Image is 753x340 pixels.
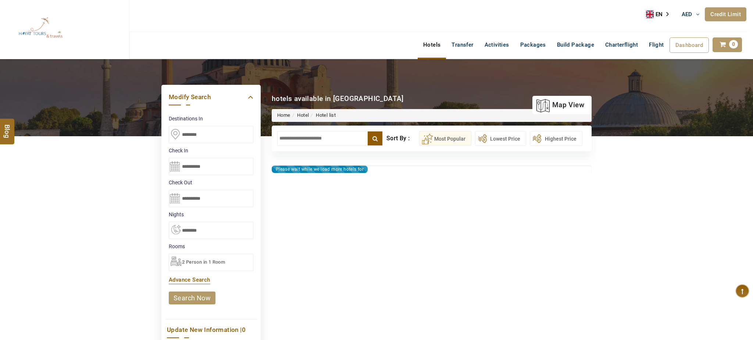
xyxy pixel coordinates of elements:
[419,131,471,146] button: Most Popular
[649,41,664,48] span: Flight
[272,166,368,173] div: Please wait while we load more hotels for you
[605,41,638,48] span: Charterflight
[530,131,582,146] button: Highest Price
[646,9,674,20] a: EN
[6,3,76,53] img: The Royal Line Holidays
[515,37,552,52] a: Packages
[643,37,669,52] a: Flight
[713,37,742,52] a: 0
[309,112,336,119] li: Hotel list
[479,37,515,52] a: Activities
[169,115,253,122] label: Destinations In
[552,37,600,52] a: Build Package
[386,131,419,146] div: Sort By :
[646,9,674,20] aside: Language selected: English
[675,42,703,48] span: Dashboard
[182,259,225,265] span: 2 Person in 1 Room
[729,40,738,48] span: 0
[646,9,674,20] div: Language
[169,147,253,154] label: Check In
[277,112,290,118] a: Home
[242,326,246,333] span: 0
[169,179,253,186] label: Check Out
[446,37,479,52] a: Transfer
[169,92,253,102] a: Modify Search
[682,11,692,18] span: AED
[169,211,253,218] label: nights
[3,124,12,131] span: Blog
[418,37,446,52] a: Hotels
[297,112,309,118] a: Hotel
[600,37,643,52] a: Charterflight
[272,94,404,104] div: hotels available in [GEOGRAPHIC_DATA]
[475,131,526,146] button: Lowest Price
[536,97,584,113] a: map view
[705,7,746,21] a: Credit Limit
[169,292,215,304] a: search now
[169,243,253,250] label: Rooms
[167,325,255,335] a: Update New Information |0
[169,276,210,283] a: Advance Search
